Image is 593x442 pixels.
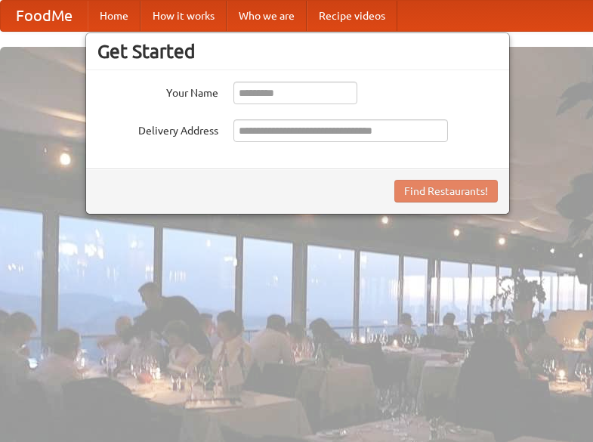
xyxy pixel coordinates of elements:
[97,82,218,100] label: Your Name
[307,1,397,31] a: Recipe videos
[97,40,498,63] h3: Get Started
[141,1,227,31] a: How it works
[88,1,141,31] a: Home
[394,180,498,202] button: Find Restaurants!
[97,119,218,138] label: Delivery Address
[1,1,88,31] a: FoodMe
[227,1,307,31] a: Who we are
